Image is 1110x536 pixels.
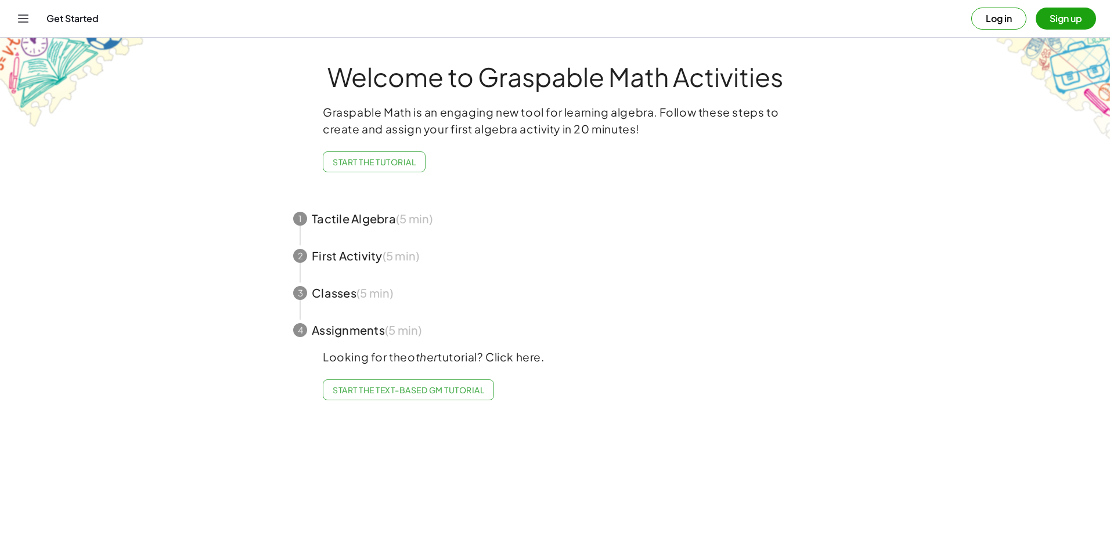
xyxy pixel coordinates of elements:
div: 2 [293,249,307,263]
button: Toggle navigation [14,9,33,28]
p: Looking for the tutorial? Click here. [323,349,787,365]
p: Graspable Math is an engaging new tool for learning algebra. Follow these steps to create and ass... [323,104,787,137]
button: 4Assignments(5 min) [279,312,831,349]
button: 3Classes(5 min) [279,274,831,312]
h1: Welcome to Graspable Math Activities [272,63,838,90]
span: Start the Tutorial [333,157,416,167]
button: 1Tactile Algebra(5 min) [279,200,831,237]
span: Start the Text-based GM Tutorial [333,385,484,395]
button: Start the Tutorial [323,151,426,172]
div: 1 [293,212,307,226]
div: 3 [293,286,307,300]
div: 4 [293,323,307,337]
a: Start the Text-based GM Tutorial [323,379,494,400]
em: other [408,350,438,364]
button: Log in [971,8,1026,30]
button: 2First Activity(5 min) [279,237,831,274]
button: Sign up [1036,8,1096,30]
